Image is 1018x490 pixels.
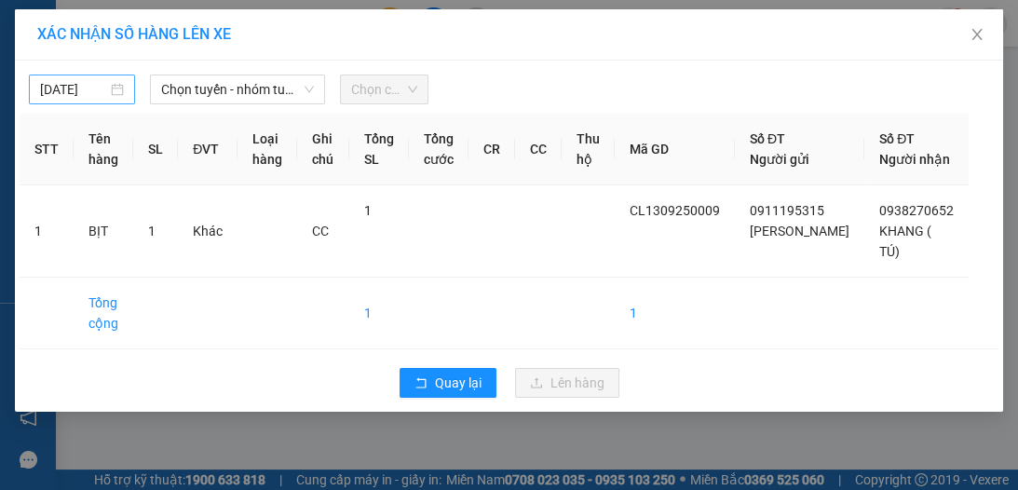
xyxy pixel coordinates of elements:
[16,38,165,61] div: [PERSON_NAME]
[562,114,615,185] th: Thu hộ
[178,16,338,38] div: Sài Gòn
[37,25,231,43] span: XÁC NHẬN SỐ HÀNG LÊN XE
[175,98,197,117] span: CC
[364,203,372,218] span: 1
[238,114,297,185] th: Loại hàng
[74,114,133,185] th: Tên hàng
[74,278,133,349] td: Tổng cộng
[16,61,165,87] div: 0911195315
[178,61,338,87] div: 0938270652
[468,114,515,185] th: CR
[178,185,238,278] td: Khác
[750,131,785,146] span: Số ĐT
[312,224,329,238] span: CC
[16,18,45,37] span: Gửi:
[879,152,950,167] span: Người nhận
[297,114,348,185] th: Ghi chú
[178,38,338,61] div: KHANG ( TÚ)
[879,203,954,218] span: 0938270652
[615,114,735,185] th: Mã GD
[148,224,156,238] span: 1
[40,79,107,100] input: 13/09/2025
[161,75,314,103] span: Chọn tuyến - nhóm tuyến
[178,114,238,185] th: ĐVT
[435,373,482,393] span: Quay lại
[74,185,133,278] td: BỊT
[750,203,824,218] span: 0911195315
[750,152,809,167] span: Người gửi
[349,278,409,349] td: 1
[879,131,915,146] span: Số ĐT
[879,224,931,259] span: KHANG ( TÚ)
[615,278,735,349] td: 1
[414,376,428,391] span: rollback
[20,114,74,185] th: STT
[409,114,468,185] th: Tổng cước
[515,368,619,398] button: uploadLên hàng
[16,129,338,152] div: Tên hàng: BỊT ( : 1 )
[630,203,720,218] span: CL1309250009
[400,368,496,398] button: rollbackQuay lại
[970,27,984,42] span: close
[304,84,315,95] span: down
[20,185,74,278] td: 1
[178,18,223,37] span: Nhận:
[951,9,1003,61] button: Close
[750,224,849,238] span: [PERSON_NAME]
[133,114,178,185] th: SL
[515,114,562,185] th: CC
[16,16,165,38] div: Chợ Lách
[156,127,181,153] span: SL
[351,75,417,103] span: Chọn chuyến
[349,114,409,185] th: Tổng SL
